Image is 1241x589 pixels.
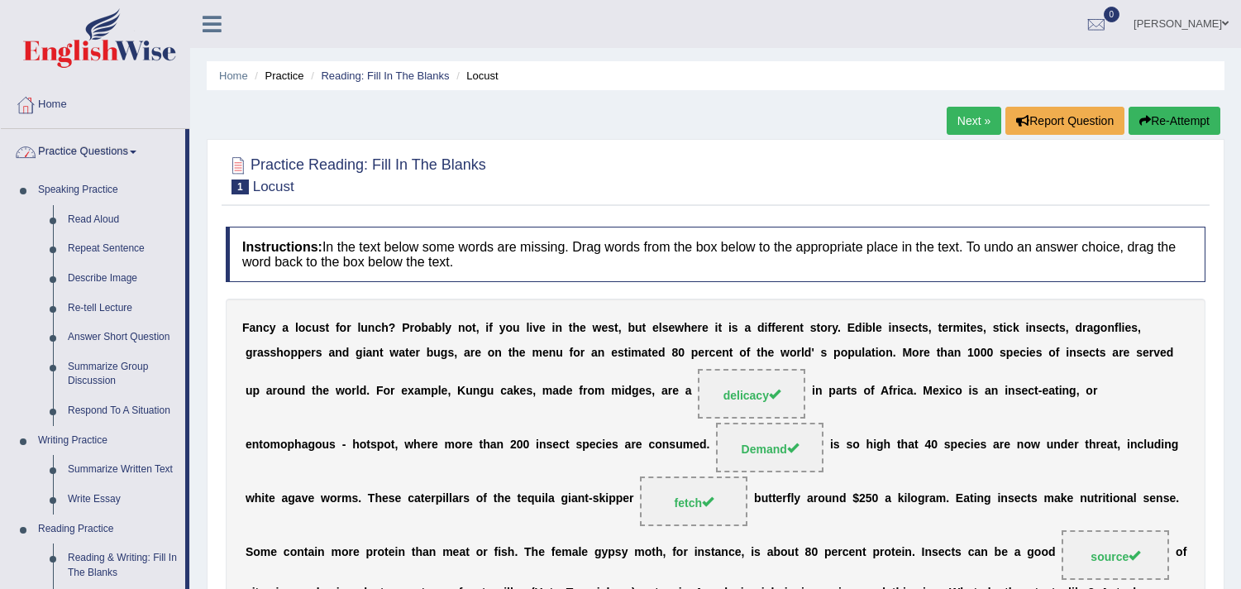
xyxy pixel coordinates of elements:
[464,346,470,359] b: a
[1029,321,1036,334] b: n
[922,321,928,334] b: s
[312,321,319,334] b: u
[855,321,862,334] b: d
[447,346,454,359] b: s
[580,346,585,359] b: r
[967,346,974,359] b: 1
[263,321,270,334] b: c
[494,346,502,359] b: n
[1000,346,1006,359] b: s
[433,346,441,359] b: u
[928,321,932,334] b: ,
[542,346,549,359] b: e
[1129,107,1220,135] button: Re-Attempt
[847,321,855,334] b: E
[472,321,476,334] b: t
[1056,346,1060,359] b: f
[60,323,185,352] a: Answer Short Question
[532,346,542,359] b: m
[937,346,941,359] b: t
[918,321,922,334] b: t
[273,385,277,398] b: r
[246,346,253,359] b: g
[1086,321,1093,334] b: a
[442,321,445,334] b: l
[889,321,892,334] b: i
[662,321,669,334] b: s
[508,346,513,359] b: t
[368,321,375,334] b: n
[555,321,562,334] b: n
[505,321,513,334] b: o
[1066,321,1069,334] b: ,
[767,321,771,334] b: f
[709,346,716,359] b: c
[489,321,493,334] b: f
[381,321,389,334] b: h
[284,385,292,398] b: u
[691,321,698,334] b: e
[1019,346,1026,359] b: c
[811,346,814,359] b: '
[31,175,185,205] a: Speaking Practice
[1083,346,1090,359] b: e
[1059,321,1066,334] b: s
[974,346,981,359] b: 0
[628,321,635,334] b: b
[316,385,323,398] b: h
[255,321,263,334] b: n
[270,346,277,359] b: s
[251,68,303,84] li: Practice
[31,426,185,456] a: Writing Practice
[924,346,930,359] b: e
[219,69,248,82] a: Home
[865,346,871,359] b: a
[832,321,838,334] b: y
[552,321,556,334] b: i
[252,346,256,359] b: r
[739,346,747,359] b: o
[618,346,624,359] b: s
[1115,321,1119,334] b: f
[570,346,574,359] b: f
[60,264,185,294] a: Describe Image
[780,346,790,359] b: w
[1124,346,1130,359] b: e
[905,321,912,334] b: e
[879,346,886,359] b: o
[963,321,967,334] b: i
[744,321,751,334] b: a
[847,346,855,359] b: p
[940,346,947,359] b: h
[1069,346,1076,359] b: n
[675,321,684,334] b: w
[876,346,879,359] b: i
[919,346,924,359] b: r
[60,294,185,323] a: Re-tell Lecture
[291,385,298,398] b: n
[976,321,983,334] b: s
[855,346,862,359] b: u
[598,346,605,359] b: n
[866,321,873,334] b: b
[614,321,618,334] b: t
[1025,321,1029,334] b: i
[618,321,622,334] b: ,
[1026,346,1029,359] b: i
[698,346,704,359] b: e
[340,321,347,334] b: o
[761,346,768,359] b: h
[1112,346,1119,359] b: a
[1122,321,1125,334] b: i
[624,346,628,359] b: t
[226,227,1205,282] h4: In the text below some words are missing. Drag words from the box below to the appropriate place ...
[409,321,413,334] b: r
[1131,321,1138,334] b: s
[1138,321,1141,334] b: ,
[342,346,350,359] b: d
[1049,321,1056,334] b: c
[776,321,782,334] b: e
[698,321,702,334] b: r
[357,321,360,334] b: l
[1107,321,1115,334] b: n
